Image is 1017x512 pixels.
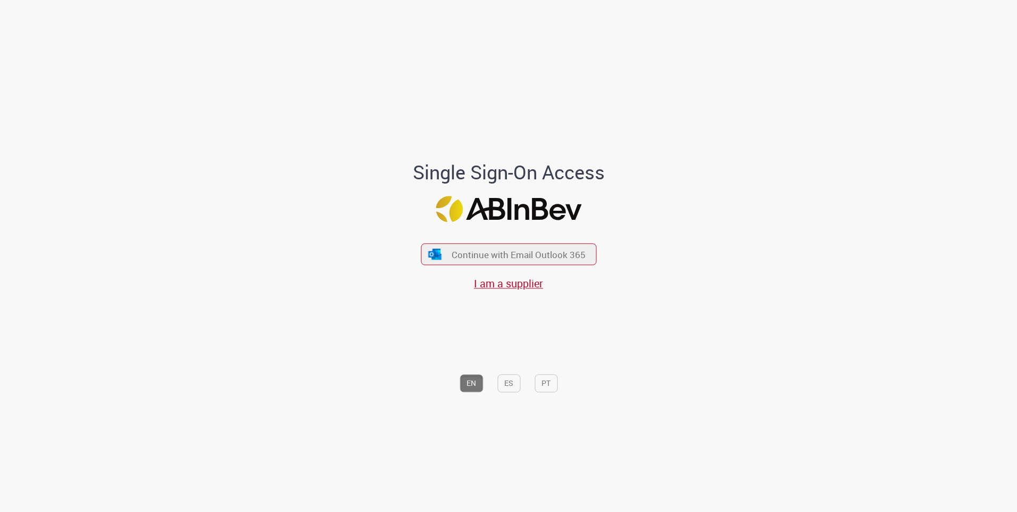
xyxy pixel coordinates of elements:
span: Continue with Email Outlook 365 [452,249,586,261]
button: ícone Azure/Microsoft 360 Continue with Email Outlook 365 [421,243,596,265]
button: ES [497,374,520,392]
img: Logo ABInBev [436,196,581,222]
button: EN [460,374,483,392]
h1: Single Sign-On Access [361,162,656,184]
button: PT [535,374,557,392]
img: ícone Azure/Microsoft 360 [428,249,443,260]
a: I am a supplier [474,277,543,291]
